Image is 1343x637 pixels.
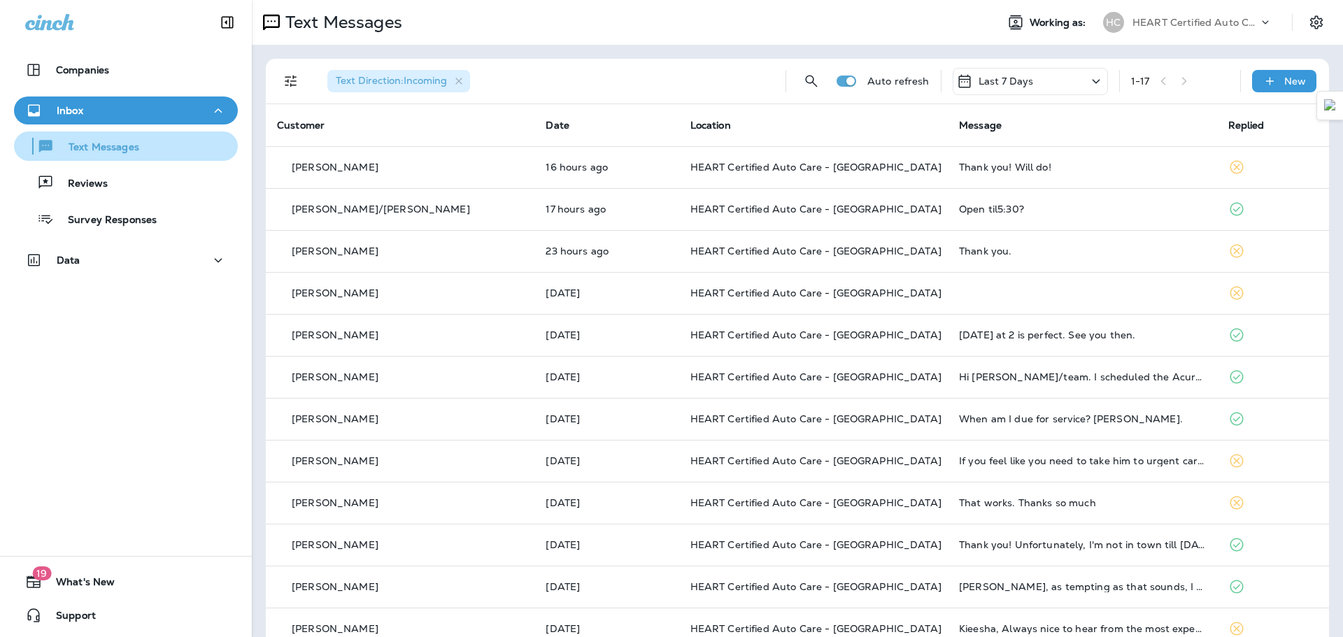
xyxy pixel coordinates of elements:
p: [PERSON_NAME] [292,287,378,299]
div: Thank you! Will do! [959,162,1205,173]
p: [PERSON_NAME] [292,245,378,257]
p: Sep 10, 2025 01:07 PM [546,497,667,508]
div: Open til5:30? [959,203,1205,215]
button: Data [14,246,238,274]
span: Customer [277,119,325,131]
p: Auto refresh [867,76,930,87]
div: When am I due for service? Linda Rubin. [959,413,1205,424]
p: Survey Responses [54,214,157,227]
span: Date [546,119,569,131]
span: HEART Certified Auto Care - [GEOGRAPHIC_DATA] [690,580,941,593]
div: Thank you! Unfortunately, I'm not in town till Sept 29. So, plan to see you in October. [959,539,1205,550]
p: New [1284,76,1306,87]
p: HEART Certified Auto Care [1132,17,1258,28]
p: Sep 16, 2025 04:51 PM [546,203,667,215]
span: HEART Certified Auto Care - [GEOGRAPHIC_DATA] [690,538,941,551]
p: Sep 10, 2025 11:49 AM [546,539,667,550]
button: Support [14,601,238,629]
button: Search Messages [797,67,825,95]
p: Last 7 Days [979,76,1034,87]
div: Keisha, as tempting as that sounds, I don't want to take advantage or jeopardize our contractual ... [959,581,1205,592]
span: HEART Certified Auto Care - [GEOGRAPHIC_DATA] [690,329,941,341]
div: HC [1103,12,1124,33]
p: [PERSON_NAME] [292,413,378,424]
p: Sep 10, 2025 10:35 AM [546,581,667,592]
p: [PERSON_NAME] [292,329,378,341]
span: HEART Certified Auto Care - [GEOGRAPHIC_DATA] [690,496,941,509]
div: If you feel like you need to take him to urgent care let me know [959,455,1205,466]
span: Replied [1228,119,1265,131]
div: Hi Kieesha/team. I scheduled the Acura for tomorrow and we'll be dropping off tonight. I forgot t... [959,371,1205,382]
button: Companies [14,56,238,84]
button: 19What's New [14,568,238,596]
button: Filters [277,67,305,95]
span: HEART Certified Auto Care - [GEOGRAPHIC_DATA] [690,371,941,383]
span: Location [690,119,731,131]
p: [PERSON_NAME] [292,623,378,634]
p: [PERSON_NAME] [292,581,378,592]
span: Support [42,610,96,627]
p: Inbox [57,105,83,116]
span: 19 [32,566,51,580]
span: What's New [42,576,115,593]
button: Settings [1304,10,1329,35]
p: Data [57,255,80,266]
button: Collapse Sidebar [208,8,247,36]
span: HEART Certified Auto Care - [GEOGRAPHIC_DATA] [690,287,941,299]
span: Message [959,119,1002,131]
span: HEART Certified Auto Care - [GEOGRAPHIC_DATA] [690,455,941,467]
div: Kieesha, Always nice to hear from the most expensive woman in Evanston. 🙂 I bought a 2022 Lincoln... [959,623,1205,634]
p: Sep 16, 2025 05:29 PM [546,162,667,173]
img: Detect Auto [1324,99,1337,112]
span: Text Direction : Incoming [336,74,447,87]
button: Text Messages [14,131,238,161]
span: HEART Certified Auto Care - [GEOGRAPHIC_DATA] [690,203,941,215]
span: HEART Certified Auto Care - [GEOGRAPHIC_DATA] [690,413,941,425]
div: That works. Thanks so much [959,497,1205,508]
div: Thank you. [959,245,1205,257]
p: Sep 16, 2025 10:38 AM [546,245,667,257]
button: Survey Responses [14,204,238,234]
p: [PERSON_NAME] [292,371,378,382]
p: [PERSON_NAME] [292,162,378,173]
div: 1 - 17 [1131,76,1150,87]
div: Text Direction:Incoming [327,70,470,92]
p: Text Messages [280,12,402,33]
span: HEART Certified Auto Care - [GEOGRAPHIC_DATA] [690,622,941,635]
p: Sep 10, 2025 10:14 AM [546,623,667,634]
p: Sep 12, 2025 02:55 PM [546,329,667,341]
span: Working as: [1030,17,1089,29]
span: HEART Certified Auto Care - [GEOGRAPHIC_DATA] [690,161,941,173]
p: [PERSON_NAME] [292,539,378,550]
p: Sep 16, 2025 06:20 AM [546,287,667,299]
p: Sep 10, 2025 09:42 PM [546,413,667,424]
p: Reviews [54,178,108,191]
button: Inbox [14,96,238,124]
span: HEART Certified Auto Care - [GEOGRAPHIC_DATA] [690,245,941,257]
p: Companies [56,64,109,76]
p: [PERSON_NAME] [292,455,378,466]
p: [PERSON_NAME] [292,497,378,508]
p: Text Messages [55,141,139,155]
div: Wednesday the 17th at 2 is perfect. See you then. [959,329,1205,341]
p: Sep 10, 2025 01:54 PM [546,455,667,466]
p: Sep 11, 2025 03:11 PM [546,371,667,382]
button: Reviews [14,168,238,197]
p: [PERSON_NAME]/[PERSON_NAME] [292,203,470,215]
